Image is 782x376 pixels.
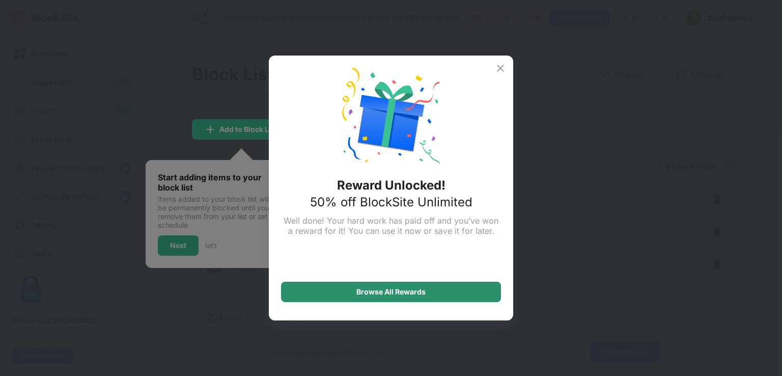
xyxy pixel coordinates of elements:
img: x-button.svg [494,62,507,74]
div: Browse All Rewards [356,288,426,296]
div: 50% off BlockSite Unlimited [310,195,472,209]
img: reward-unlock.svg [342,68,440,166]
div: Well done! Your hard work has paid off and you’ve won a reward for it! You can use it now or save... [281,216,501,236]
div: Reward Unlocked! [337,178,445,193]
